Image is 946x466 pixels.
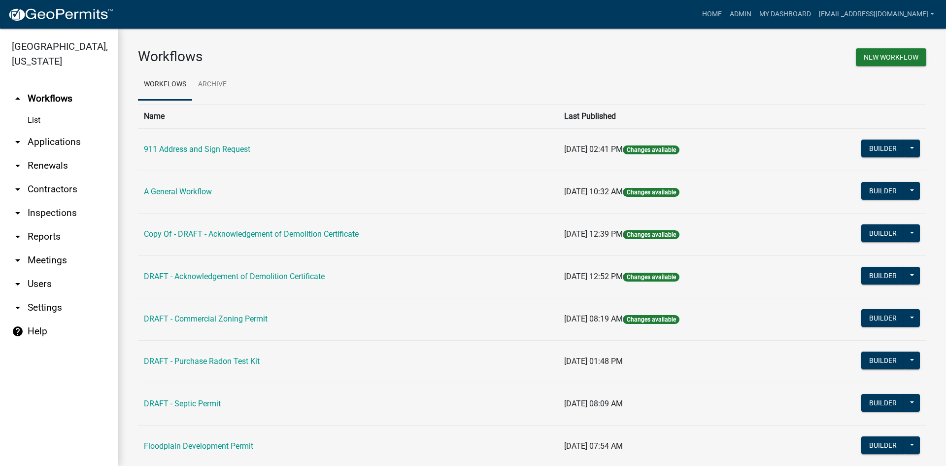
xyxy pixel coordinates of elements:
[755,5,815,24] a: My Dashboard
[623,188,679,197] span: Changes available
[138,48,525,65] h3: Workflows
[558,104,794,128] th: Last Published
[815,5,938,24] a: [EMAIL_ADDRESS][DOMAIN_NAME]
[144,229,359,239] a: Copy Of - DRAFT - Acknowledgement of Demolition Certificate
[192,69,233,101] a: Archive
[12,136,24,148] i: arrow_drop_down
[144,357,260,366] a: DRAFT - Purchase Radon Test Kit
[623,273,679,282] span: Changes available
[12,93,24,105] i: arrow_drop_up
[138,69,192,101] a: Workflows
[861,394,905,412] button: Builder
[623,145,679,154] span: Changes available
[144,272,325,281] a: DRAFT - Acknowledgement of Demolition Certificate
[12,254,24,266] i: arrow_drop_down
[138,104,558,128] th: Name
[564,229,623,239] span: [DATE] 12:39 PM
[564,187,623,196] span: [DATE] 10:32 AM
[564,314,623,323] span: [DATE] 08:19 AM
[564,399,623,408] span: [DATE] 08:09 AM
[12,278,24,290] i: arrow_drop_down
[144,399,221,408] a: DRAFT - Septic Permit
[861,224,905,242] button: Builder
[12,183,24,195] i: arrow_drop_down
[564,441,623,451] span: [DATE] 07:54 AM
[861,140,905,157] button: Builder
[623,230,679,239] span: Changes available
[564,144,623,154] span: [DATE] 02:41 PM
[623,315,679,324] span: Changes available
[856,48,926,66] button: New Workflow
[861,267,905,285] button: Builder
[12,325,24,337] i: help
[12,160,24,172] i: arrow_drop_down
[861,436,905,454] button: Builder
[861,352,905,369] button: Builder
[861,309,905,327] button: Builder
[12,302,24,314] i: arrow_drop_down
[861,182,905,200] button: Builder
[698,5,726,24] a: Home
[12,207,24,219] i: arrow_drop_down
[564,357,623,366] span: [DATE] 01:48 PM
[144,441,253,451] a: Floodplain Development Permit
[144,314,268,323] a: DRAFT - Commercial Zoning Permit
[144,144,250,154] a: 911 Address and Sign Request
[726,5,755,24] a: Admin
[564,272,623,281] span: [DATE] 12:52 PM
[12,231,24,243] i: arrow_drop_down
[144,187,212,196] a: A General Workflow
